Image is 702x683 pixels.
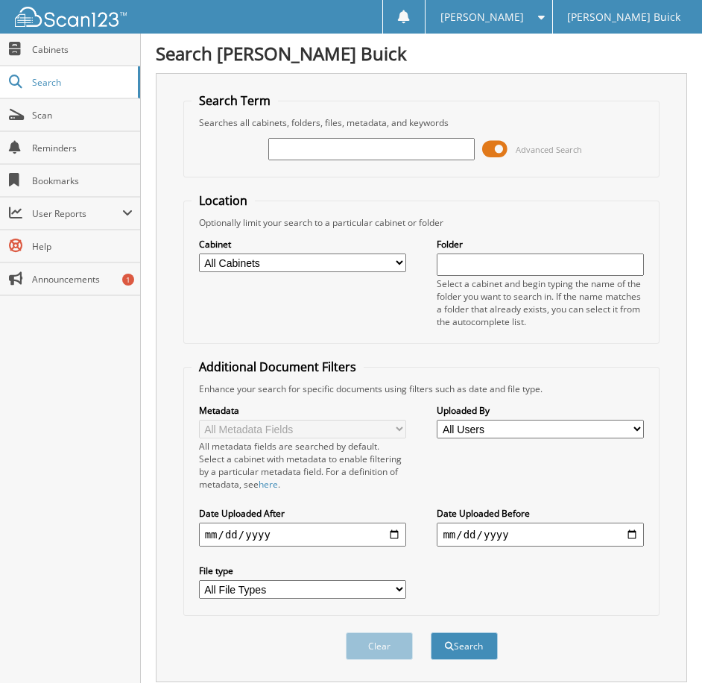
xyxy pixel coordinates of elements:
label: Metadata [199,404,406,417]
button: Search [431,632,498,660]
input: end [437,523,644,547]
span: Search [32,76,130,89]
div: All metadata fields are searched by default. Select a cabinet with metadata to enable filtering b... [199,440,406,491]
span: [PERSON_NAME] Buick [567,13,680,22]
label: Cabinet [199,238,406,251]
img: scan123-logo-white.svg [15,7,127,27]
label: File type [199,564,406,577]
span: Advanced Search [516,144,582,155]
span: Announcements [32,273,133,286]
span: Reminders [32,142,133,154]
span: User Reports [32,207,122,220]
label: Folder [437,238,644,251]
div: Select a cabinet and begin typing the name of the folder you want to search in. If the name match... [437,277,644,328]
span: Cabinets [32,43,133,56]
legend: Additional Document Filters [192,359,364,375]
div: Enhance your search for specific documents using filters such as date and file type. [192,383,652,395]
label: Uploaded By [437,404,644,417]
div: 1 [122,274,134,286]
a: here [259,478,278,491]
legend: Location [192,192,255,209]
span: Scan [32,109,133,122]
legend: Search Term [192,92,278,109]
div: Optionally limit your search to a particular cabinet or folder [192,216,652,229]
button: Clear [346,632,413,660]
label: Date Uploaded Before [437,507,644,520]
span: [PERSON_NAME] [440,13,524,22]
div: Searches all cabinets, folders, files, metadata, and keywords [192,116,652,129]
span: Help [32,240,133,253]
span: Bookmarks [32,174,133,187]
h1: Search [PERSON_NAME] Buick [156,41,687,66]
label: Date Uploaded After [199,507,406,520]
input: start [199,523,406,547]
